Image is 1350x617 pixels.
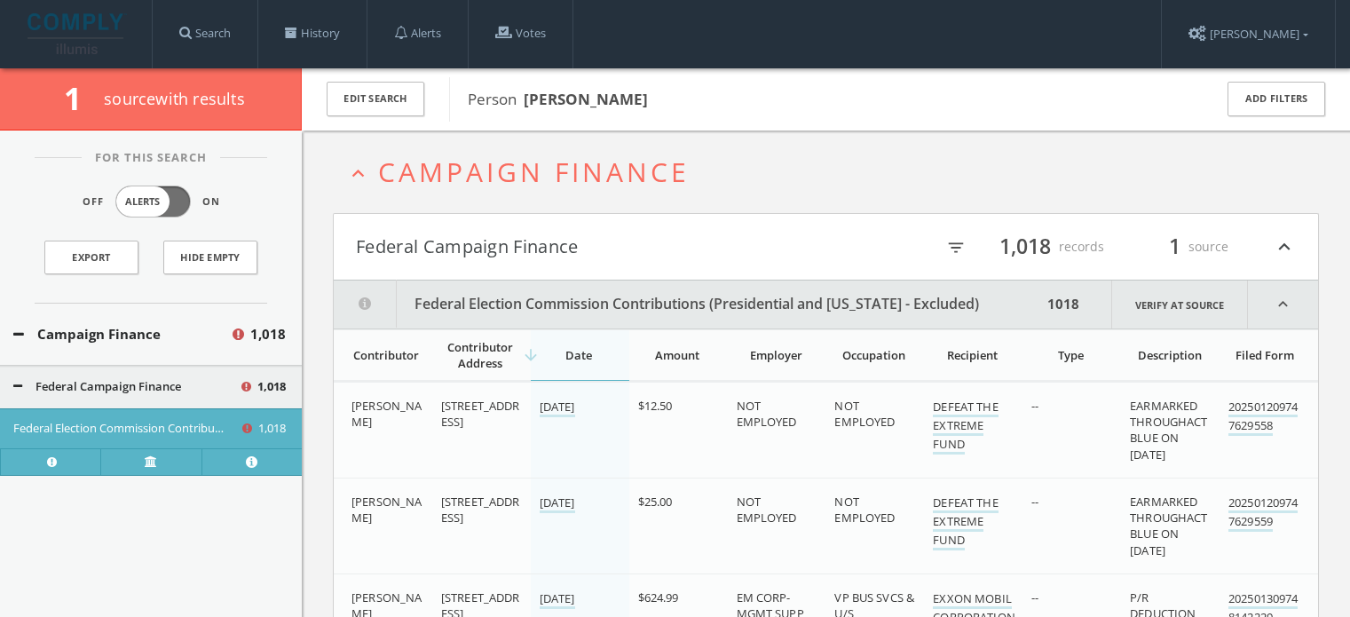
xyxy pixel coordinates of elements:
[540,347,619,363] div: Date
[933,347,1012,363] div: Recipient
[13,378,239,396] button: Federal Campaign Finance
[1122,232,1228,262] div: source
[104,88,245,109] span: source with results
[933,399,998,455] a: DEFEAT THE EXTREME FUND
[1111,281,1248,328] a: Verify at source
[1031,398,1038,414] span: --
[1228,82,1325,116] button: Add Filters
[1228,399,1298,436] a: 202501209747629558
[202,194,220,210] span: On
[351,494,422,526] span: [PERSON_NAME]
[1042,281,1085,328] div: 1018
[638,398,673,414] span: $12.50
[1130,398,1207,463] span: EARMARKED THROUGHACTBLUE ON [DATE]
[100,448,201,475] a: Verify at source
[834,398,895,430] span: NOT EMPLOYED
[524,89,648,109] b: [PERSON_NAME]
[441,494,520,526] span: [STREET_ADDRESS]
[737,347,816,363] div: Employer
[13,420,240,438] button: Federal Election Commission Contributions (Presidential and [US_STATE] - Excluded)
[737,494,797,526] span: NOT EMPLOYED
[82,149,220,167] span: For This Search
[834,347,913,363] div: Occupation
[1248,281,1318,328] i: expand_less
[991,231,1059,262] span: 1,018
[468,89,648,109] span: Person
[540,590,575,609] a: [DATE]
[1228,347,1300,363] div: Filed Form
[163,241,257,274] button: Hide Empty
[258,420,286,438] span: 1,018
[327,82,424,116] button: Edit Search
[998,232,1104,262] div: records
[522,346,540,364] i: arrow_downward
[346,157,1319,186] button: expand_lessCampaign Finance
[378,154,690,190] span: Campaign Finance
[346,162,370,186] i: expand_less
[540,399,575,417] a: [DATE]
[334,281,1042,328] button: Federal Election Commission Contributions (Presidential and [US_STATE] - Excluded)
[1273,232,1296,262] i: expand_less
[834,494,895,526] span: NOT EMPLOYED
[28,13,127,54] img: illumis
[1130,347,1209,363] div: Description
[638,589,679,605] span: $624.99
[946,238,966,257] i: filter_list
[540,494,575,513] a: [DATE]
[1228,494,1298,532] a: 202501209747629559
[250,324,286,344] span: 1,018
[933,494,998,550] a: DEFEAT THE EXTREME FUND
[441,398,520,430] span: [STREET_ADDRESS]
[638,494,673,510] span: $25.00
[1161,231,1188,262] span: 1
[356,232,826,262] button: Federal Campaign Finance
[1031,347,1110,363] div: Type
[1031,589,1038,605] span: --
[737,398,797,430] span: NOT EMPLOYED
[1130,494,1207,558] span: EARMARKED THROUGHACTBLUE ON [DATE]
[83,194,104,210] span: Off
[44,241,138,274] a: Export
[13,324,230,344] button: Campaign Finance
[638,347,717,363] div: Amount
[351,398,422,430] span: [PERSON_NAME]
[441,339,520,371] div: Contributor Address
[351,347,422,363] div: Contributor
[1031,494,1038,510] span: --
[64,77,97,119] span: 1
[257,378,286,396] span: 1,018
